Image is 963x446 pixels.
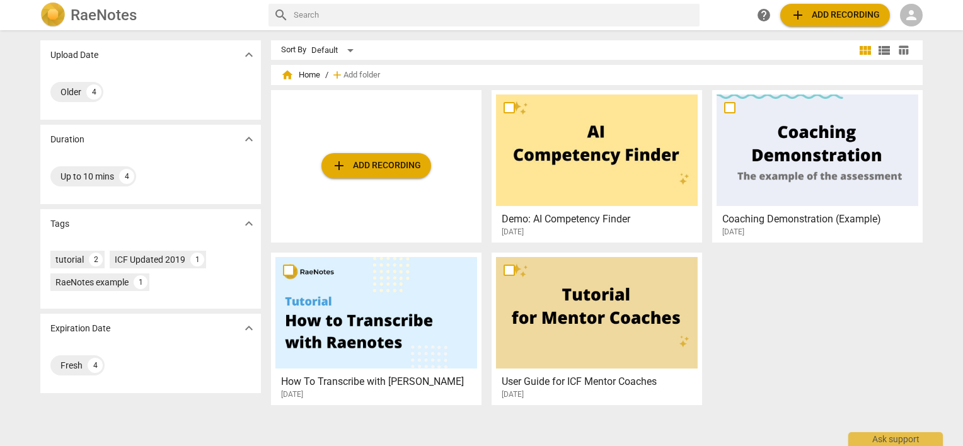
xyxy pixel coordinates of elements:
span: add [790,8,805,23]
div: 2 [89,253,103,266]
h3: Coaching Demonstration (Example) [722,212,920,227]
div: 1 [190,253,204,266]
div: Up to 10 mins [61,170,114,183]
h3: Demo: AI Competency Finder [502,212,699,227]
span: [DATE] [502,227,524,237]
button: Table view [894,41,913,60]
span: add [332,158,347,173]
span: add [331,69,343,81]
div: ICF Updated 2019 [115,253,185,266]
span: expand_more [241,321,257,336]
span: expand_more [241,47,257,62]
div: Fresh [61,359,83,372]
h3: User Guide for ICF Mentor Coaches [502,374,699,389]
h2: RaeNotes [71,6,137,24]
p: Upload Date [50,49,98,62]
div: 1 [134,275,147,289]
input: Search [294,5,695,25]
button: List view [875,41,894,60]
a: Coaching Demonstration (Example)[DATE] [717,94,918,237]
div: Sort By [281,45,306,55]
button: Show more [239,214,258,233]
a: LogoRaeNotes [40,3,258,28]
button: Upload [780,4,890,26]
span: Add folder [343,71,380,80]
span: help [756,8,771,23]
span: [DATE] [502,389,524,400]
div: Default [311,40,358,60]
span: Add recording [332,158,421,173]
a: User Guide for ICF Mentor Coaches[DATE] [496,257,698,399]
div: 4 [86,84,101,100]
span: Add recording [790,8,880,23]
button: Show more [239,130,258,149]
button: Upload [321,153,431,178]
span: / [325,71,328,80]
img: Logo [40,3,66,28]
div: Ask support [848,432,943,446]
span: search [274,8,289,23]
a: How To Transcribe with [PERSON_NAME][DATE] [275,257,477,399]
button: Show more [239,319,258,338]
p: Duration [50,133,84,146]
span: view_list [877,43,892,58]
span: [DATE] [722,227,744,237]
span: home [281,69,294,81]
button: Tile view [856,41,875,60]
a: Help [753,4,775,26]
button: Show more [239,45,258,64]
p: Tags [50,217,69,231]
h3: How To Transcribe with RaeNotes [281,374,478,389]
div: tutorial [55,253,84,266]
span: [DATE] [281,389,303,400]
span: view_module [858,43,873,58]
div: RaeNotes example [55,276,129,289]
span: expand_more [241,216,257,231]
span: person [904,8,919,23]
span: Home [281,69,320,81]
div: 4 [88,358,103,373]
span: expand_more [241,132,257,147]
div: 4 [119,169,134,184]
a: Demo: AI Competency Finder[DATE] [496,94,698,237]
span: table_chart [897,44,909,56]
div: Older [61,86,81,98]
p: Expiration Date [50,322,110,335]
